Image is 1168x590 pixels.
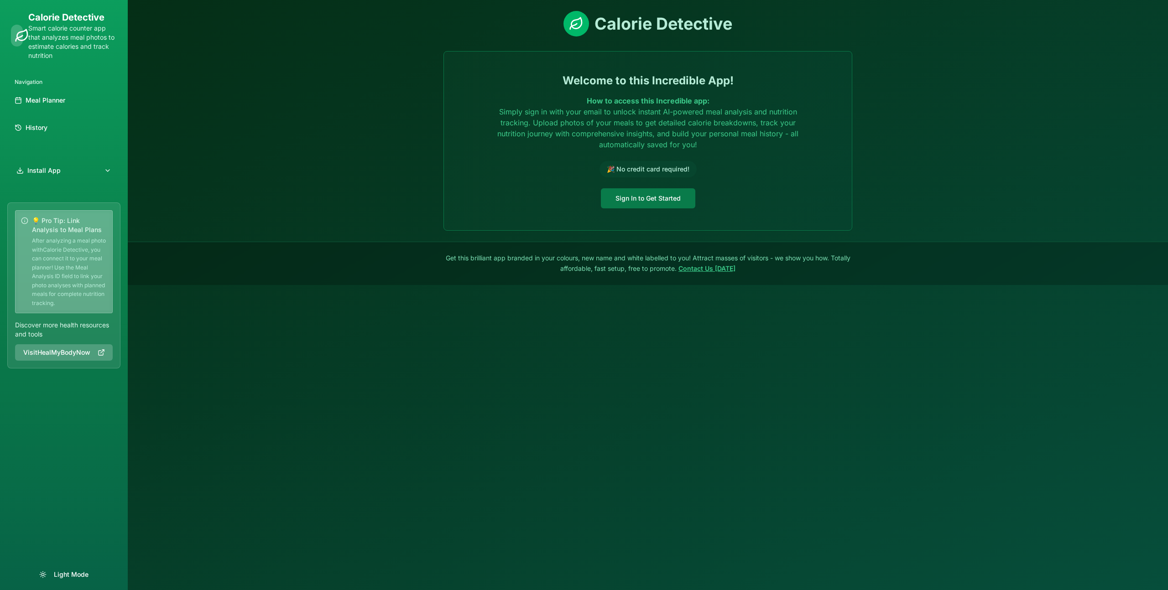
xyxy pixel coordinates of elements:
span: History [26,123,47,132]
a: Contact Us [DATE] [678,264,735,272]
p: Smart calorie counter app that analyzes meal photos to estimate calories and track nutrition [28,24,117,60]
a: History [11,117,117,139]
p: Get this brilliant app branded in your colours, new name and white labelled to you! Attract masse... [443,253,852,274]
h2: Welcome to this Incredible App! [455,73,841,88]
a: Sign In to Get Started [601,193,695,202]
span: Install App [27,166,61,175]
button: Sign In to Get Started [601,188,695,208]
p: Discover more health resources and tools [15,321,113,339]
p: Simply sign in with your email to unlock instant AI-powered meal analysis and nutrition tracking.... [495,95,801,150]
h1: Calorie Detective [594,15,732,33]
span: Visit HealMyBodyNow [23,348,90,357]
span: Meal Planner [26,96,65,105]
div: Navigation [11,75,117,89]
button: Light Mode [7,566,120,583]
button: Install App [11,160,117,181]
h1: Calorie Detective [28,11,117,24]
strong: How to access this Incredible app: [587,96,709,105]
a: Meal Planner [11,89,117,111]
p: After analyzing a meal photo with Calorie Detective , you can connect it to your meal planner! Us... [32,236,107,307]
a: VisitHealMyBodyNow [15,344,113,361]
p: 💡 Pro Tip: Link Analysis to Meal Plans [32,216,107,234]
span: 🎉 No credit card required! [600,161,697,177]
